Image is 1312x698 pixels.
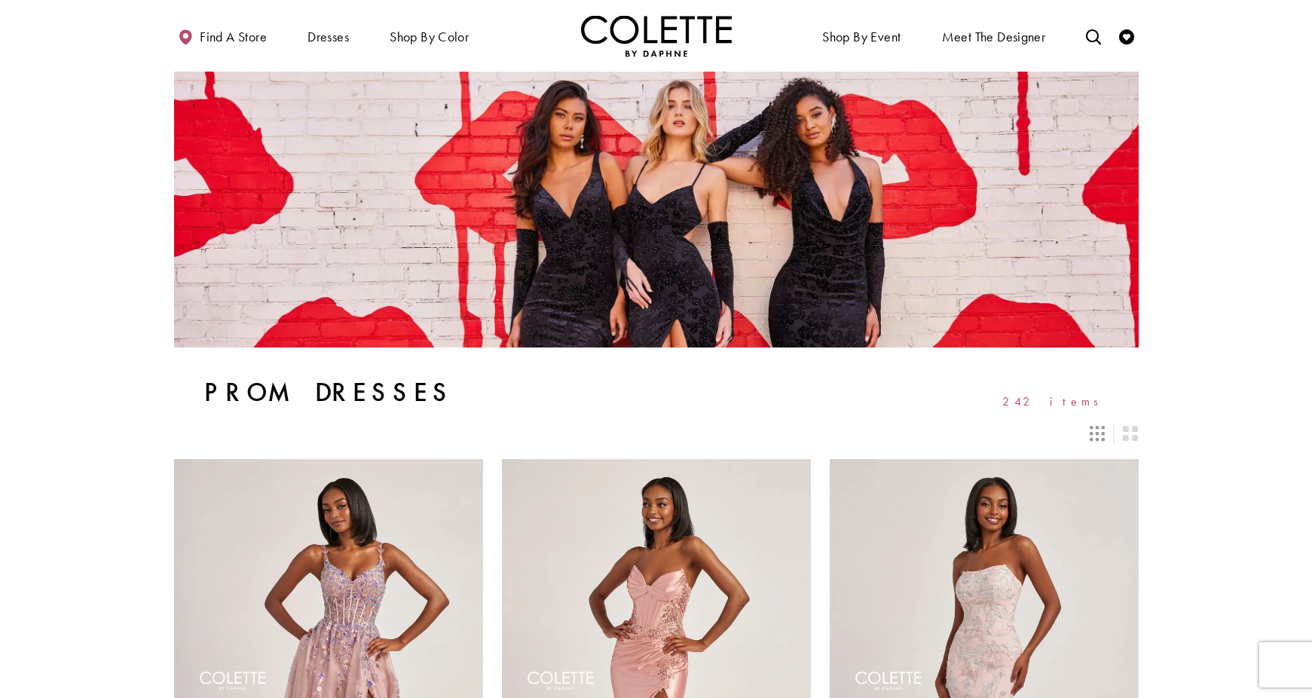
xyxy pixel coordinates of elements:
span: Shop by color [390,29,469,44]
span: Dresses [307,29,349,44]
span: Shop by color [386,15,473,57]
a: Find a store [174,15,271,57]
span: Dresses [304,15,353,57]
a: Check Wishlist [1115,15,1138,57]
span: 242 items [1002,395,1109,408]
img: Colette by Daphne [581,15,732,57]
span: Switch layout to 3 columns [1090,426,1105,441]
a: Visit Home Page [581,15,732,57]
span: Shop By Event [822,29,901,44]
span: Switch layout to 2 columns [1123,426,1138,441]
a: Toggle search [1082,15,1105,57]
span: Find a store [200,29,267,44]
span: Shop By Event [818,15,904,57]
div: Layout Controls [165,417,1148,450]
h1: Prom Dresses [204,378,454,408]
a: Meet the designer [938,15,1050,57]
span: Meet the designer [942,29,1046,44]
